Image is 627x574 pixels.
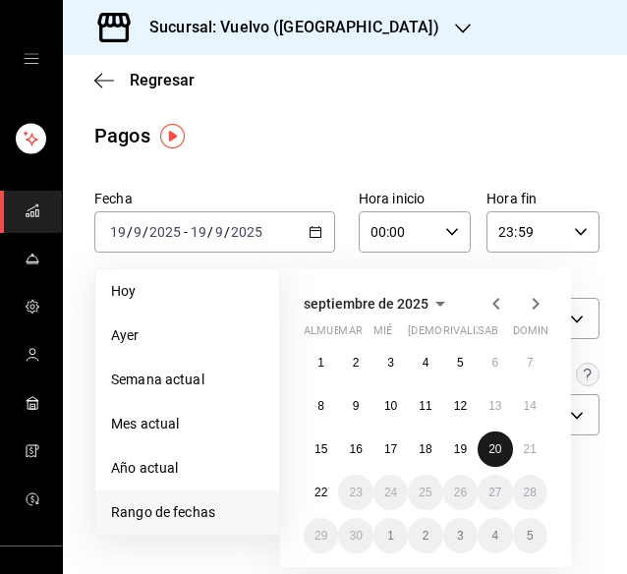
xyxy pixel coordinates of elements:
font: / [142,224,148,240]
abbr: 15 de septiembre de 2025 [314,442,327,456]
button: 4 de septiembre de 2025 [408,345,442,380]
font: Pagos [94,124,150,147]
button: 30 de septiembre de 2025 [338,518,372,553]
abbr: 3 de octubre de 2025 [457,529,464,543]
font: 27 [488,486,501,499]
button: 2 de septiembre de 2025 [338,345,372,380]
abbr: 21 de septiembre de 2025 [524,442,537,456]
font: 4 [491,529,498,543]
input: ---- [148,224,182,240]
button: 21 de septiembre de 2025 [513,431,547,467]
font: septiembre de 2025 [304,296,428,312]
font: 8 [317,399,324,413]
font: 5 [527,529,534,543]
button: 8 de septiembre de 2025 [304,388,338,424]
button: septiembre de 2025 [304,292,452,316]
button: 27 de septiembre de 2025 [478,475,512,510]
button: 1 de septiembre de 2025 [304,345,338,380]
font: 11 [419,399,431,413]
font: 14 [524,399,537,413]
abbr: 5 de octubre de 2025 [527,529,534,543]
abbr: 30 de septiembre de 2025 [349,529,362,543]
font: [DEMOGRAPHIC_DATA] [408,324,524,337]
abbr: 20 de septiembre de 2025 [488,442,501,456]
button: 11 de septiembre de 2025 [408,388,442,424]
abbr: 26 de septiembre de 2025 [454,486,467,499]
abbr: 23 de septiembre de 2025 [349,486,362,499]
font: 21 [524,442,537,456]
font: Año actual [111,460,178,476]
abbr: 4 de octubre de 2025 [491,529,498,543]
button: 5 de octubre de 2025 [513,518,547,553]
abbr: 18 de septiembre de 2025 [419,442,431,456]
abbr: 8 de septiembre de 2025 [317,399,324,413]
font: 5 [457,356,464,370]
font: 16 [349,442,362,456]
font: 6 [491,356,498,370]
button: 25 de septiembre de 2025 [408,475,442,510]
abbr: 29 de septiembre de 2025 [314,529,327,543]
button: 10 de septiembre de 2025 [373,388,408,424]
button: 29 de septiembre de 2025 [304,518,338,553]
abbr: 17 de septiembre de 2025 [384,442,397,456]
button: 16 de septiembre de 2025 [338,431,372,467]
font: 24 [384,486,397,499]
button: Marcador de información sobre herramientas [160,124,185,148]
abbr: jueves [408,324,524,345]
button: 6 de septiembre de 2025 [478,345,512,380]
font: 1 [317,356,324,370]
abbr: miércoles [373,324,392,345]
font: Regresar [130,71,195,89]
abbr: 13 de septiembre de 2025 [488,399,501,413]
button: 28 de septiembre de 2025 [513,475,547,510]
font: / [207,224,213,240]
font: 30 [349,529,362,543]
button: 26 de septiembre de 2025 [443,475,478,510]
font: 1 [387,529,394,543]
font: 17 [384,442,397,456]
button: 12 de septiembre de 2025 [443,388,478,424]
font: 15 [314,442,327,456]
abbr: 6 de septiembre de 2025 [491,356,498,370]
button: 20 de septiembre de 2025 [478,431,512,467]
font: mar [338,324,362,337]
button: 17 de septiembre de 2025 [373,431,408,467]
font: / [224,224,230,240]
font: 18 [419,442,431,456]
abbr: 4 de septiembre de 2025 [423,356,429,370]
font: almuerzo [304,324,362,337]
button: 3 de septiembre de 2025 [373,345,408,380]
font: rivalizar [443,324,497,337]
font: Hora fin [486,191,537,206]
abbr: 5 de septiembre de 2025 [457,356,464,370]
font: dominio [513,324,560,337]
button: 5 de septiembre de 2025 [443,345,478,380]
font: 29 [314,529,327,543]
abbr: 16 de septiembre de 2025 [349,442,362,456]
button: 18 de septiembre de 2025 [408,431,442,467]
abbr: 19 de septiembre de 2025 [454,442,467,456]
button: 2 de octubre de 2025 [408,518,442,553]
button: 1 de octubre de 2025 [373,518,408,553]
button: 3 de octubre de 2025 [443,518,478,553]
font: 23 [349,486,362,499]
font: 2 [423,529,429,543]
font: 25 [419,486,431,499]
font: - [184,224,188,240]
button: 23 de septiembre de 2025 [338,475,372,510]
button: 24 de septiembre de 2025 [373,475,408,510]
abbr: 11 de septiembre de 2025 [419,399,431,413]
abbr: 22 de septiembre de 2025 [314,486,327,499]
button: 9 de septiembre de 2025 [338,388,372,424]
button: 19 de septiembre de 2025 [443,431,478,467]
button: 13 de septiembre de 2025 [478,388,512,424]
button: Regresar [94,71,195,89]
font: Mes actual [111,416,179,431]
abbr: viernes [443,324,497,345]
font: 10 [384,399,397,413]
input: -- [214,224,224,240]
abbr: 25 de septiembre de 2025 [419,486,431,499]
abbr: 14 de septiembre de 2025 [524,399,537,413]
font: Semana actual [111,372,204,387]
abbr: 3 de septiembre de 2025 [387,356,394,370]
